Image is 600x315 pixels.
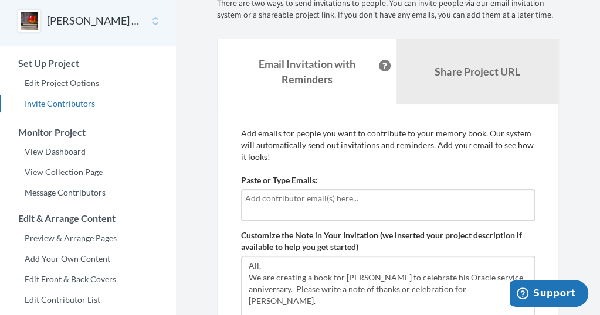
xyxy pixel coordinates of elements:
h3: Edit & Arrange Content [1,213,176,224]
h3: Monitor Project [1,127,176,138]
label: Paste or Type Emails: [241,174,318,186]
h3: Set Up Project [1,58,176,69]
iframe: Opens a widget where you can chat to one of our agents [510,280,588,309]
b: Share Project URL [435,65,520,78]
p: Add emails for people you want to contribute to your memory book. Our system will automatically s... [241,128,535,163]
label: Customize the Note in Your Invitation (we inserted your project description if available to help ... [241,230,535,253]
input: Add contributor email(s) here... [245,192,531,205]
strong: Email Invitation with Reminders [259,57,355,85]
button: [PERSON_NAME] 20-Year Service Anniversary [47,13,142,29]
